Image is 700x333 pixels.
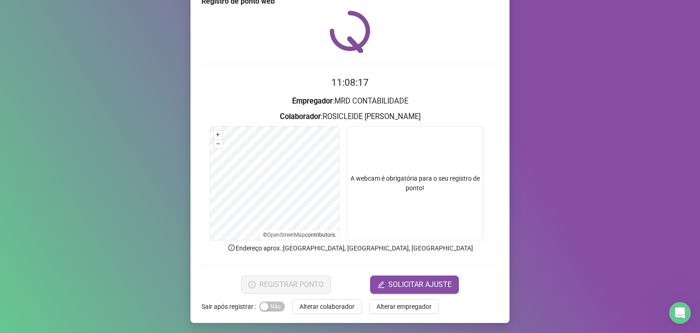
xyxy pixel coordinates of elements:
[347,126,484,240] div: A webcam é obrigatória para o seu registro de ponto!
[376,302,432,312] span: Alterar empregador
[227,244,236,252] span: info-circle
[267,232,305,238] a: OpenStreetMap
[370,276,459,294] button: editSOLICITAR AJUSTE
[201,95,499,107] h3: : MRD CONTABILIDADE
[201,111,499,123] h3: : ROSICLEIDE [PERSON_NAME]
[299,302,355,312] span: Alterar colaborador
[214,140,222,148] button: –
[388,279,452,290] span: SOLICITAR AJUSTE
[201,243,499,253] p: Endereço aprox. : [GEOGRAPHIC_DATA], [GEOGRAPHIC_DATA], [GEOGRAPHIC_DATA]
[241,276,331,294] button: REGISTRAR PONTO
[331,77,369,88] time: 11:08:17
[280,112,321,121] strong: Colaborador
[369,299,439,314] button: Alterar empregador
[292,299,362,314] button: Alterar colaborador
[263,232,336,238] li: © contributors.
[377,281,385,288] span: edit
[669,302,691,324] iframe: Intercom live chat
[292,97,333,105] strong: Empregador
[329,10,371,53] img: QRPoint
[201,299,259,314] label: Sair após registrar
[214,130,222,139] button: +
